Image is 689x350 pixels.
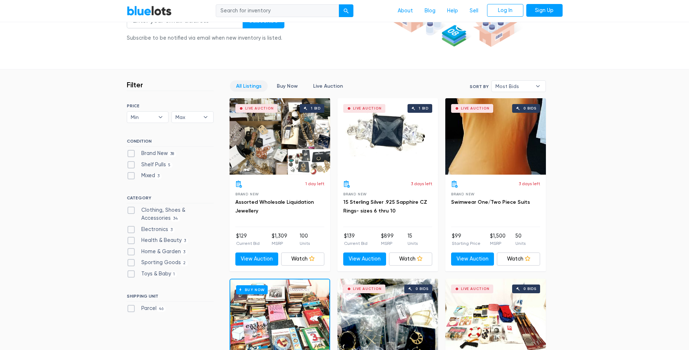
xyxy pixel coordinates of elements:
[305,180,324,187] p: 1 day left
[127,80,143,89] h3: Filter
[127,5,172,16] a: BlueLots
[470,83,489,90] label: Sort By
[127,248,188,256] label: Home & Garden
[216,4,339,17] input: Search for inventory
[281,252,324,266] a: Watch
[353,287,382,291] div: Live Auction
[344,240,368,247] p: Current Bid
[411,180,432,187] p: 3 days left
[523,107,536,110] div: 0 bids
[127,259,188,267] label: Sporting Goods
[198,112,213,123] b: ▾
[236,232,260,247] li: $129
[530,81,546,92] b: ▾
[271,80,304,92] a: Buy Now
[127,150,177,158] label: Brand New
[272,240,287,247] p: MSRP
[337,98,438,175] a: Live Auction 1 bid
[490,232,506,247] li: $1,500
[451,252,494,266] a: View Auction
[127,139,214,147] h6: CONDITION
[181,249,188,255] span: 3
[127,236,189,244] label: Health & Beauty
[127,270,177,278] label: Toys & Baby
[343,252,386,266] a: View Auction
[127,161,173,169] label: Shelf Pulls
[389,252,432,266] a: Watch
[157,306,166,312] span: 46
[235,192,259,196] span: Brand New
[181,260,188,266] span: 2
[408,232,418,247] li: 15
[519,180,540,187] p: 3 days left
[171,216,181,222] span: 34
[487,4,523,17] a: Log In
[153,112,168,123] b: ▾
[392,4,419,18] a: About
[272,232,287,247] li: $1,309
[127,172,162,180] label: Mixed
[230,98,330,175] a: Live Auction 1 bid
[230,80,268,92] a: All Listings
[464,4,484,18] a: Sell
[127,206,214,222] label: Clothing, Shoes & Accessories
[416,287,429,291] div: 0 bids
[408,240,418,247] p: Units
[127,195,214,203] h6: CATEGORY
[461,107,490,110] div: Live Auction
[445,98,546,175] a: Live Auction 0 bids
[515,232,526,247] li: 50
[127,305,166,313] label: Parcel
[175,112,199,123] span: Max
[127,294,214,302] h6: SHIPPING UNIT
[381,232,394,247] li: $899
[235,199,314,214] a: Assorted Wholesale Liquidation Jewellery
[127,226,175,234] label: Electronics
[490,240,506,247] p: MSRP
[497,252,540,266] a: Watch
[523,287,536,291] div: 0 bids
[245,107,274,110] div: Live Auction
[461,287,490,291] div: Live Auction
[168,151,177,157] span: 38
[311,107,321,110] div: 1 bid
[155,174,162,179] span: 3
[235,252,279,266] a: View Auction
[168,227,175,233] span: 3
[441,4,464,18] a: Help
[526,4,563,17] a: Sign Up
[171,271,177,277] span: 1
[353,107,382,110] div: Live Auction
[166,162,173,168] span: 5
[344,232,368,247] li: $139
[343,192,367,196] span: Brand New
[495,81,532,92] span: Most Bids
[452,240,481,247] p: Starting Price
[236,240,260,247] p: Current Bid
[182,238,189,244] span: 3
[343,199,427,214] a: 15 Sterling Silver .925 Sapphire CZ Rings- sizes 6 thru 10
[452,232,481,247] li: $99
[300,232,310,247] li: 100
[127,103,214,108] h6: PRICE
[300,240,310,247] p: Units
[236,285,268,294] h6: Buy Now
[515,240,526,247] p: Units
[127,34,284,42] div: Subscribe to be notified via email when new inventory is listed.
[419,107,429,110] div: 1 bid
[451,199,530,205] a: Swimwear One/Two Piece Suits
[131,112,155,123] span: Min
[307,80,349,92] a: Live Auction
[451,192,475,196] span: Brand New
[419,4,441,18] a: Blog
[381,240,394,247] p: MSRP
